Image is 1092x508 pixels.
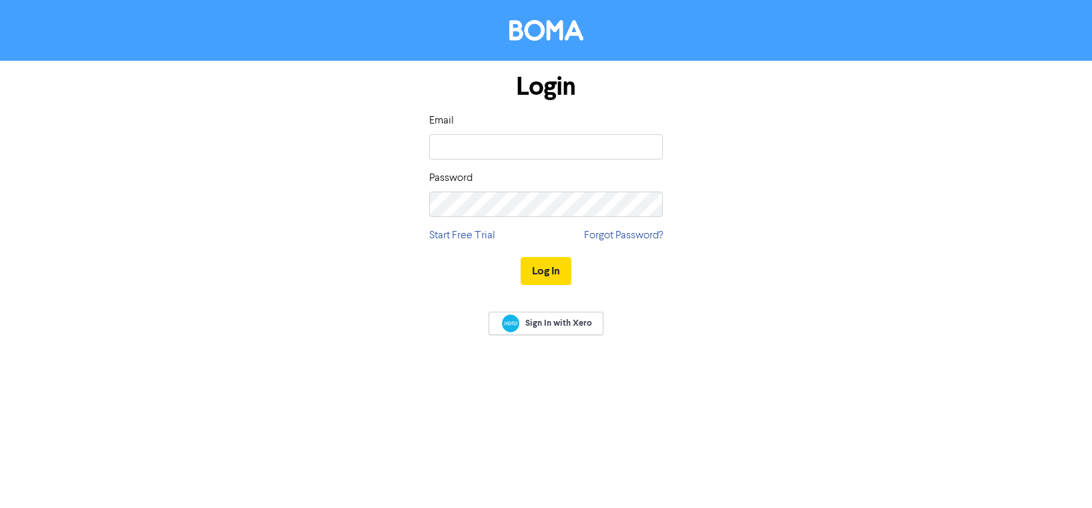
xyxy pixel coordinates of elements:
[502,314,519,332] img: Xero logo
[584,228,663,244] a: Forgot Password?
[429,71,663,102] h1: Login
[489,312,603,335] a: Sign In with Xero
[429,228,495,244] a: Start Free Trial
[521,257,571,285] button: Log In
[525,317,592,329] span: Sign In with Xero
[429,113,454,129] label: Email
[429,170,473,186] label: Password
[509,20,583,41] img: BOMA Logo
